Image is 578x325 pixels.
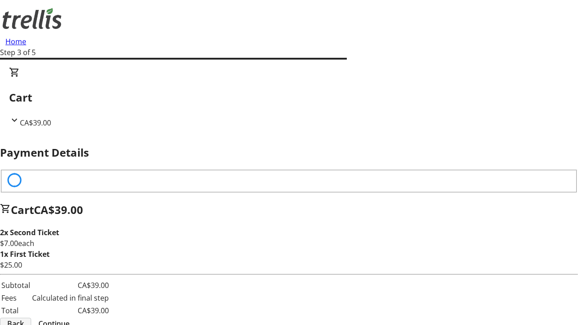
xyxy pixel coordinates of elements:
span: CA$39.00 [34,202,83,217]
td: Calculated in final step [32,292,109,304]
span: CA$39.00 [20,118,51,128]
h2: Cart [9,89,569,106]
div: CartCA$39.00 [9,67,569,128]
td: CA$39.00 [32,279,109,291]
td: Fees [1,292,31,304]
span: Cart [11,202,34,217]
td: Subtotal [1,279,31,291]
td: Total [1,305,31,316]
td: CA$39.00 [32,305,109,316]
